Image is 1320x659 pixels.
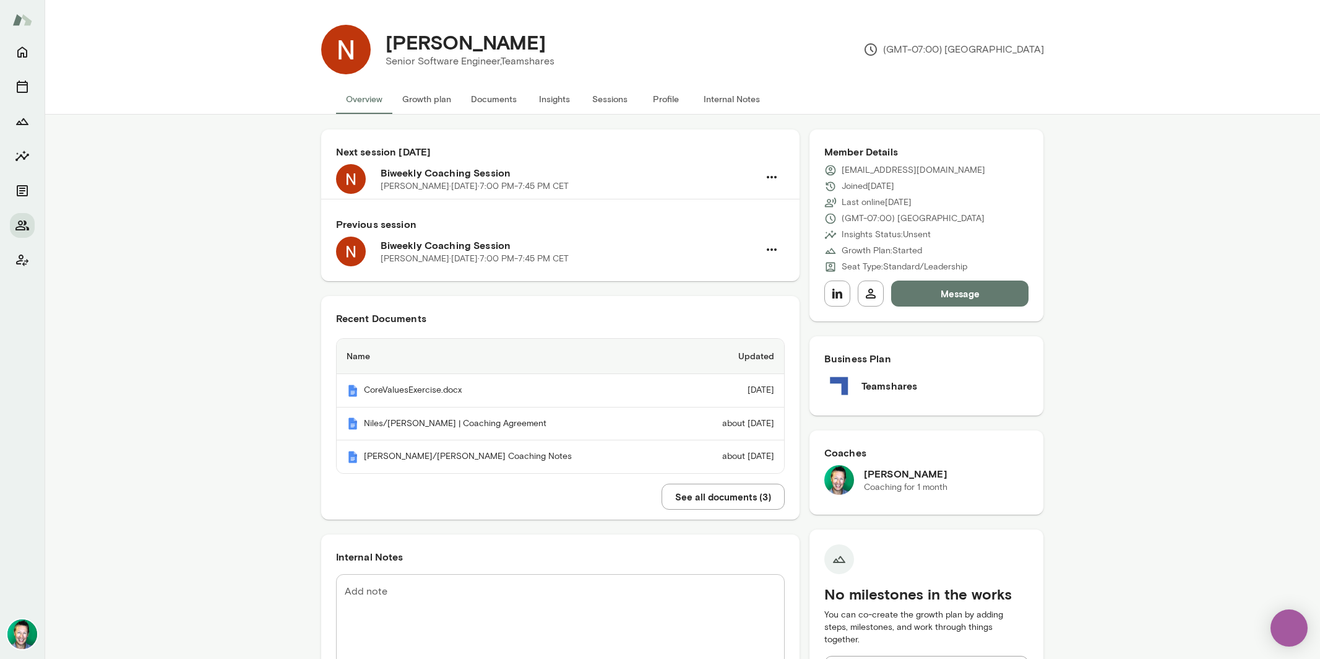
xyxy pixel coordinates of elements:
[337,440,683,473] th: [PERSON_NAME]/[PERSON_NAME] Coaching Notes
[10,74,35,99] button: Sessions
[381,165,759,180] h6: Biweekly Coaching Session
[461,84,527,114] button: Documents
[337,374,683,408] th: CoreValuesExercise.docx
[381,253,569,265] p: [PERSON_NAME] · [DATE] · 7:00 PM-7:45 PM CET
[582,84,638,114] button: Sessions
[386,30,546,54] h4: [PERSON_NAME]
[861,378,918,393] h6: Teamshares
[10,248,35,273] button: Client app
[842,229,931,241] p: Insights Status: Unsent
[864,466,947,481] h6: [PERSON_NAME]
[10,144,35,168] button: Insights
[12,8,32,32] img: Mento
[863,42,1044,57] p: (GMT-07:00) [GEOGRAPHIC_DATA]
[381,180,569,193] p: [PERSON_NAME] · [DATE] · 7:00 PM-7:45 PM CET
[336,311,785,326] h6: Recent Documents
[824,351,1029,366] h6: Business Plan
[386,54,554,69] p: Senior Software Engineer, Teamshares
[842,245,922,257] p: Growth Plan: Started
[10,213,35,238] button: Members
[381,238,759,253] h6: Biweekly Coaching Session
[824,609,1029,646] p: You can co-create the growth plan by adding steps, milestones, and work through things together.
[336,549,785,564] h6: Internal Notes
[824,584,1029,604] h5: No milestones in the works
[842,212,985,225] p: (GMT-07:00) [GEOGRAPHIC_DATA]
[10,178,35,203] button: Documents
[337,408,683,441] th: Niles/[PERSON_NAME] | Coaching Agreement
[638,84,694,114] button: Profile
[683,440,784,473] td: about [DATE]
[10,109,35,134] button: Growth Plan
[842,196,912,209] p: Last online [DATE]
[683,339,784,374] th: Updated
[347,385,359,397] img: Mento
[824,144,1029,159] h6: Member Details
[347,417,359,430] img: Mento
[842,180,894,193] p: Joined [DATE]
[527,84,582,114] button: Insights
[824,465,854,495] img: Brian Lawrence
[662,484,785,510] button: See all documents (3)
[694,84,770,114] button: Internal Notes
[321,25,371,74] img: Niles Mcgiver
[392,84,461,114] button: Growth plan
[336,144,785,159] h6: Next session [DATE]
[7,619,37,649] img: Brian Lawrence
[842,261,967,273] p: Seat Type: Standard/Leadership
[336,217,785,232] h6: Previous session
[842,164,985,177] p: [EMAIL_ADDRESS][DOMAIN_NAME]
[347,451,359,463] img: Mento
[336,84,392,114] button: Overview
[10,40,35,64] button: Home
[891,281,1029,307] button: Message
[824,445,1029,460] h6: Coaches
[337,339,683,374] th: Name
[683,408,784,441] td: about [DATE]
[683,374,784,408] td: [DATE]
[864,481,947,494] p: Coaching for 1 month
